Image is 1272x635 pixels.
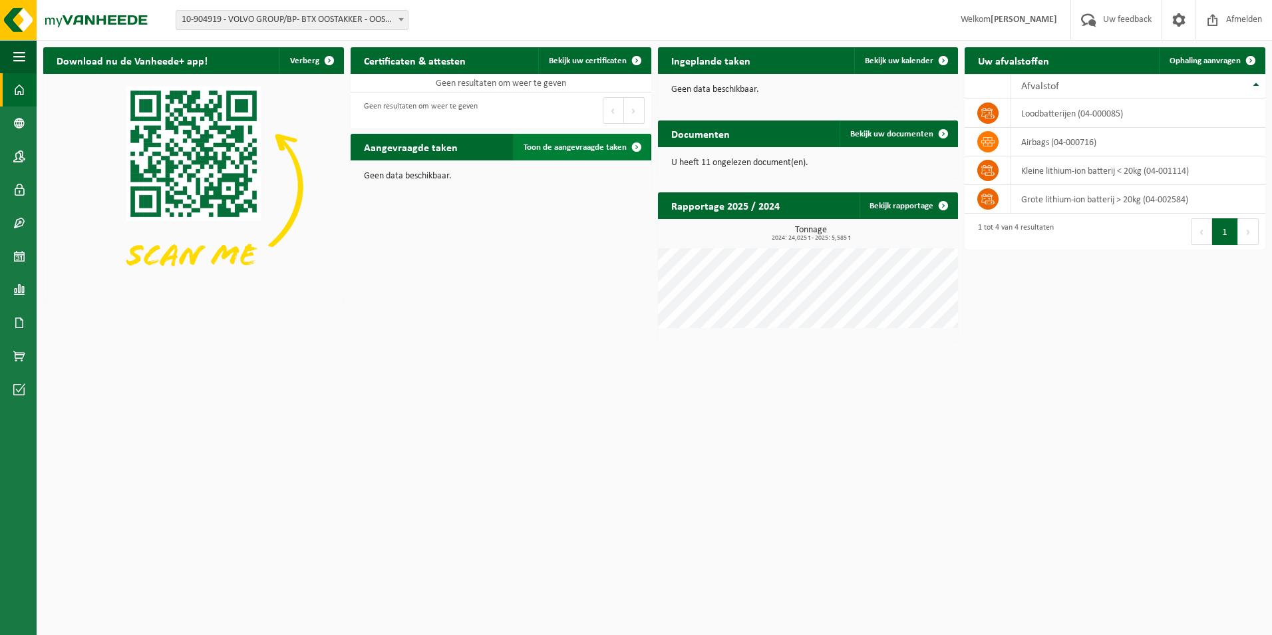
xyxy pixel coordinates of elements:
button: Next [1238,218,1259,245]
span: Bekijk uw kalender [865,57,933,65]
h2: Certificaten & attesten [351,47,479,73]
span: Bekijk uw certificaten [549,57,627,65]
td: kleine lithium-ion batterij < 20kg (04-001114) [1011,156,1265,185]
button: Previous [1191,218,1212,245]
button: Next [624,97,645,124]
span: Afvalstof [1021,81,1059,92]
span: 2024: 24,025 t - 2025: 5,585 t [665,235,959,242]
td: loodbatterijen (04-000085) [1011,99,1265,128]
h2: Ingeplande taken [658,47,764,73]
p: Geen data beschikbaar. [671,85,945,95]
span: Ophaling aanvragen [1170,57,1241,65]
a: Bekijk uw kalender [854,47,957,74]
a: Bekijk rapportage [859,192,957,219]
span: 10-904919 - VOLVO GROUP/BP- BTX OOSTAKKER - OOSTAKKER [176,11,408,29]
h2: Download nu de Vanheede+ app! [43,47,221,73]
h2: Aangevraagde taken [351,134,471,160]
button: Verberg [279,47,343,74]
td: airbags (04-000716) [1011,128,1265,156]
a: Bekijk uw certificaten [538,47,650,74]
td: Geen resultaten om weer te geven [351,74,651,93]
span: Verberg [290,57,319,65]
a: Toon de aangevraagde taken [513,134,650,160]
h2: Uw afvalstoffen [965,47,1062,73]
a: Bekijk uw documenten [840,120,957,147]
p: Geen data beschikbaar. [364,172,638,181]
span: Bekijk uw documenten [850,130,933,138]
a: Ophaling aanvragen [1159,47,1264,74]
td: grote lithium-ion batterij > 20kg (04-002584) [1011,185,1265,214]
button: Previous [603,97,624,124]
p: U heeft 11 ongelezen document(en). [671,158,945,168]
strong: [PERSON_NAME] [991,15,1057,25]
div: Geen resultaten om weer te geven [357,96,478,125]
h2: Documenten [658,120,743,146]
span: 10-904919 - VOLVO GROUP/BP- BTX OOSTAKKER - OOSTAKKER [176,10,408,30]
span: Toon de aangevraagde taken [524,143,627,152]
h3: Tonnage [665,226,959,242]
img: Download de VHEPlus App [43,74,344,300]
div: 1 tot 4 van 4 resultaten [971,217,1054,246]
button: 1 [1212,218,1238,245]
h2: Rapportage 2025 / 2024 [658,192,793,218]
